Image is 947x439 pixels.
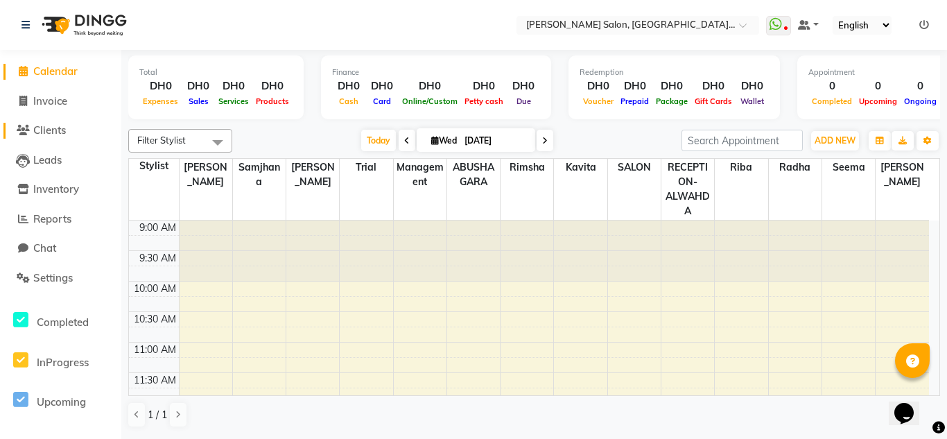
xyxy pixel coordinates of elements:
[37,395,86,408] span: Upcoming
[513,96,535,106] span: Due
[460,130,530,151] input: 2025-09-03
[3,182,118,198] a: Inventory
[736,78,769,94] div: DH0
[808,78,855,94] div: 0
[428,135,460,146] span: Wed
[33,123,66,137] span: Clients
[461,78,507,94] div: DH0
[815,135,855,146] span: ADD NEW
[617,96,652,106] span: Prepaid
[691,96,736,106] span: Gift Cards
[501,159,553,176] span: Rimsha
[399,78,461,94] div: DH0
[461,96,507,106] span: Petty cash
[148,408,167,422] span: 1 / 1
[652,96,691,106] span: Package
[33,212,71,225] span: Reports
[131,282,179,296] div: 10:00 AM
[769,159,822,176] span: Radha
[889,384,933,425] iframe: chat widget
[715,159,767,176] span: Riba
[3,270,118,286] a: Settings
[37,316,89,329] span: Completed
[131,343,179,357] div: 11:00 AM
[35,6,130,44] img: logo
[332,78,365,94] div: DH0
[580,78,617,94] div: DH0
[901,96,940,106] span: Ongoing
[737,96,767,106] span: Wallet
[215,96,252,106] span: Services
[507,78,540,94] div: DH0
[822,159,875,176] span: Seema
[580,67,769,78] div: Redemption
[652,78,691,94] div: DH0
[855,96,901,106] span: Upcoming
[855,78,901,94] div: 0
[617,78,652,94] div: DH0
[286,159,339,191] span: [PERSON_NAME]
[681,130,803,151] input: Search Appointment
[691,78,736,94] div: DH0
[608,159,661,176] span: SALON
[129,159,179,173] div: Stylist
[370,96,394,106] span: Card
[215,78,252,94] div: DH0
[3,64,118,80] a: Calendar
[808,96,855,106] span: Completed
[394,159,446,191] span: Management
[185,96,212,106] span: Sales
[3,153,118,169] a: Leads
[661,159,714,220] span: RECEPTION-ALWAHDA
[901,78,940,94] div: 0
[180,159,232,191] span: [PERSON_NAME]
[580,96,617,106] span: Voucher
[139,96,182,106] span: Expenses
[33,271,73,284] span: Settings
[554,159,607,176] span: Kavita
[33,64,78,78] span: Calendar
[139,78,182,94] div: DH0
[33,94,67,107] span: Invoice
[33,182,79,196] span: Inventory
[252,96,293,106] span: Products
[131,312,179,327] div: 10:30 AM
[3,123,118,139] a: Clients
[137,251,179,266] div: 9:30 AM
[340,159,392,176] span: trial
[33,153,62,166] span: Leads
[332,67,540,78] div: Finance
[365,78,399,94] div: DH0
[252,78,293,94] div: DH0
[3,241,118,257] a: Chat
[131,373,179,388] div: 11:30 AM
[336,96,362,106] span: Cash
[137,221,179,235] div: 9:00 AM
[139,67,293,78] div: Total
[137,135,186,146] span: Filter Stylist
[3,212,118,227] a: Reports
[233,159,286,191] span: Samjhana
[361,130,396,151] span: Today
[447,159,500,191] span: ABUSHAGARA
[811,131,859,150] button: ADD NEW
[182,78,215,94] div: DH0
[3,94,118,110] a: Invoice
[33,241,56,255] span: Chat
[37,356,89,369] span: InProgress
[876,159,929,191] span: [PERSON_NAME]
[399,96,461,106] span: Online/Custom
